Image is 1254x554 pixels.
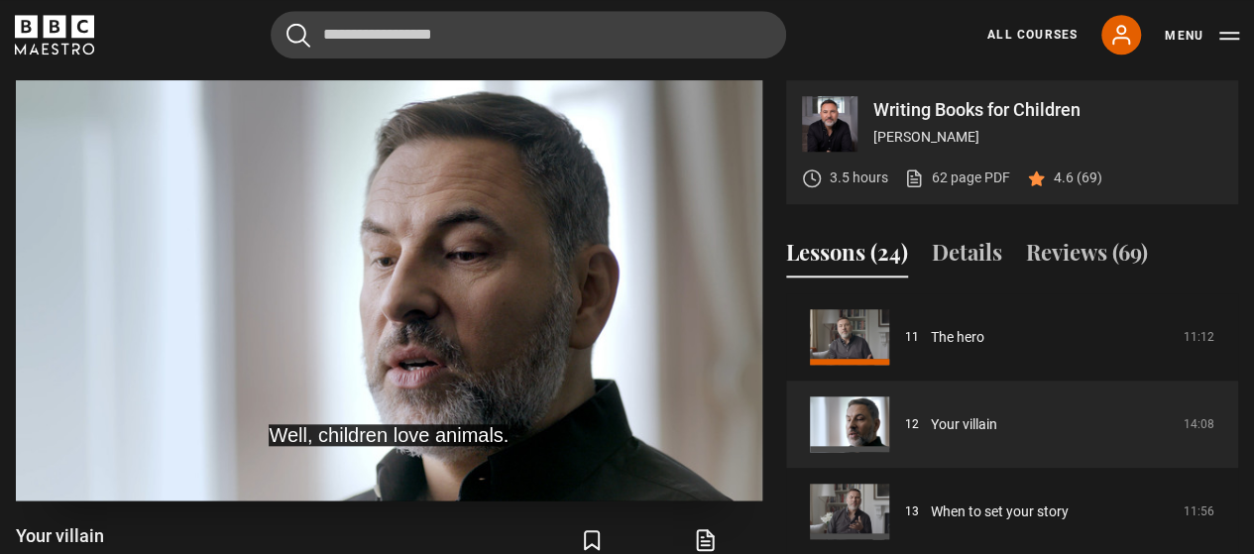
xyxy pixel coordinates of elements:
a: 62 page PDF [904,167,1010,188]
a: All Courses [987,26,1078,44]
p: Writing Books for Children [873,101,1222,119]
p: 3.5 hours [830,167,888,188]
button: Submit the search query [286,23,310,48]
button: Lessons (24) [786,236,908,277]
p: 4.6 (69) [1054,167,1102,188]
a: Your villain [931,414,997,435]
button: Reviews (69) [1026,236,1148,277]
a: When to set your story [931,501,1069,522]
input: Search [271,11,786,58]
p: [PERSON_NAME] [873,127,1222,148]
button: Toggle navigation [1165,26,1239,46]
h1: Your villain [16,524,285,548]
video-js: Video Player [16,80,762,500]
a: The hero [931,327,984,348]
svg: BBC Maestro [15,15,94,55]
button: Details [932,236,1002,277]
